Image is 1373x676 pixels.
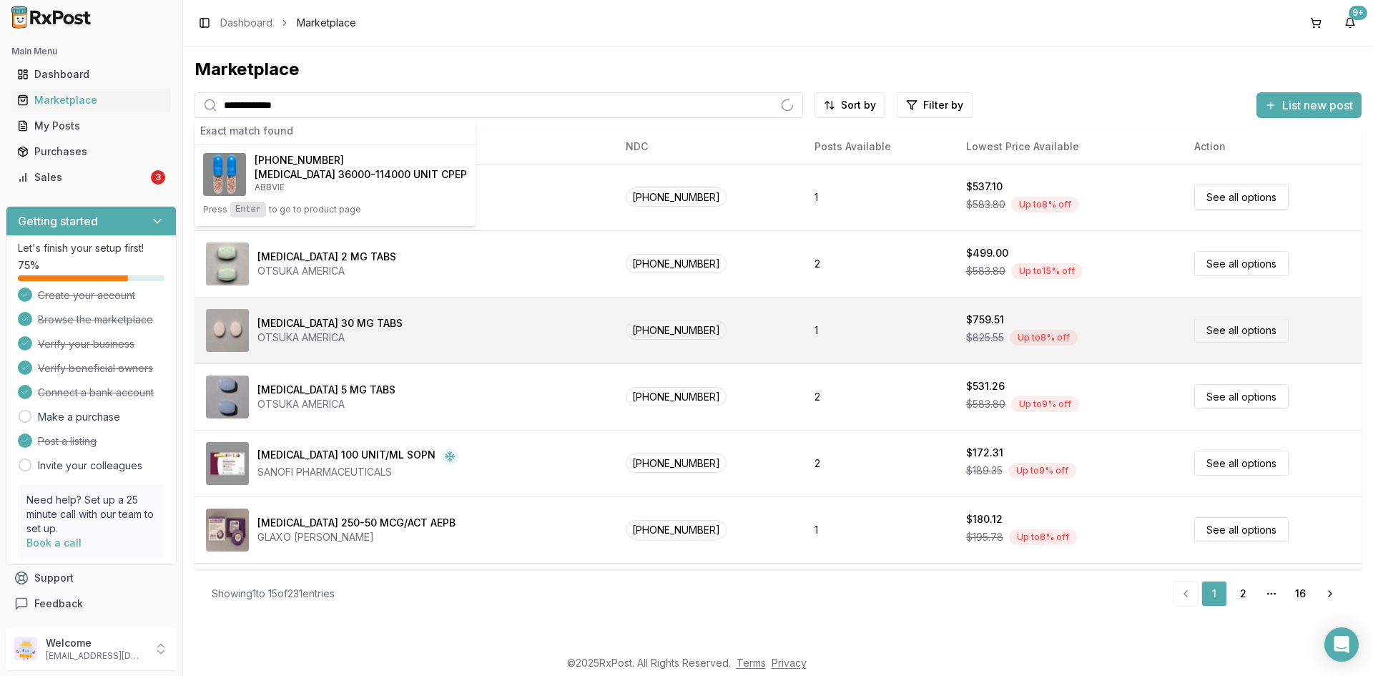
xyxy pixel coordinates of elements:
span: Browse the marketplace [38,313,153,327]
div: OTSUKA AMERICA [257,330,403,345]
img: Abilify 5 MG TABS [206,376,249,418]
span: [PHONE_NUMBER] [626,320,727,340]
span: [PHONE_NUMBER] [626,454,727,473]
span: $825.55 [966,330,1004,345]
a: Invite your colleagues [38,459,142,473]
div: Sales [17,170,148,185]
span: [PHONE_NUMBER] [626,387,727,406]
span: $195.78 [966,530,1003,544]
div: $759.51 [966,313,1004,327]
div: $499.00 [966,246,1008,260]
div: Dashboard [17,67,165,82]
span: to go to product page [269,204,361,215]
td: 2 [803,430,955,496]
p: [EMAIL_ADDRESS][DOMAIN_NAME] [46,650,145,662]
a: Book a call [26,537,82,549]
a: See all options [1194,451,1289,476]
button: Filter by [897,92,973,118]
div: $172.31 [966,446,1003,460]
nav: breadcrumb [220,16,356,30]
p: Let's finish your setup first! [18,241,164,255]
td: 2 [803,230,955,297]
div: Up to 9 % off [1008,463,1076,479]
h2: Main Menu [11,46,171,57]
div: $537.10 [966,180,1003,194]
span: Filter by [923,98,963,112]
div: $531.26 [966,379,1005,393]
img: User avatar [14,637,37,660]
div: Up to 8 % off [1011,197,1079,212]
button: List new post [1256,92,1362,118]
div: [MEDICAL_DATA] 5 MG TABS [257,383,395,397]
span: $189.35 [966,464,1003,478]
a: See all options [1194,318,1289,343]
span: 75 % [18,258,39,273]
span: Verify beneficial owners [38,361,153,376]
h4: [MEDICAL_DATA] 36000-114000 UNIT CPEP [255,167,467,182]
td: 1 [803,496,955,563]
div: Marketplace [195,58,1362,81]
div: [MEDICAL_DATA] 250-50 MCG/ACT AEPB [257,516,456,530]
div: Up to 9 % off [1011,396,1079,412]
img: RxPost Logo [6,6,97,29]
img: Abilify 2 MG TABS [206,243,249,285]
a: Purchases [11,139,171,165]
button: Purchases [6,140,177,163]
a: 2 [1230,581,1256,607]
p: Welcome [46,636,145,650]
div: Exact match found [195,118,476,144]
button: Dashboard [6,63,177,86]
div: [MEDICAL_DATA] 100 UNIT/ML SOPN [257,448,435,465]
a: Make a purchase [38,410,120,424]
div: [MEDICAL_DATA] 2 MG TABS [257,250,396,264]
nav: pagination [1173,581,1344,607]
button: My Posts [6,114,177,137]
button: Creon 36000-114000 UNIT CPEP[PHONE_NUMBER][MEDICAL_DATA] 36000-114000 UNIT CPEPABBVIEPressEnterto... [195,144,476,226]
a: List new post [1256,99,1362,114]
img: Creon 36000-114000 UNIT CPEP [203,153,246,196]
span: $583.80 [966,264,1005,278]
h3: Getting started [18,212,98,230]
a: See all options [1194,517,1289,542]
td: 2 [803,363,955,430]
img: Abilify 30 MG TABS [206,309,249,352]
button: Sort by [815,92,885,118]
td: 2 [803,563,955,630]
th: Lowest Price Available [955,129,1183,164]
div: GLAXO [PERSON_NAME] [257,530,456,544]
span: Verify your business [38,337,134,351]
span: $583.80 [966,397,1005,411]
td: 1 [803,297,955,363]
div: OTSUKA AMERICA [257,397,395,411]
a: 16 [1287,581,1313,607]
span: Connect a bank account [38,386,154,400]
a: 1 [1201,581,1227,607]
td: 1 [803,164,955,230]
p: ABBVIE [255,182,467,193]
p: Need help? Set up a 25 minute call with our team to set up. [26,493,156,536]
div: Purchases [17,144,165,159]
button: Feedback [6,591,177,617]
div: Showing 1 to 15 of 231 entries [212,587,335,601]
div: Up to 15 % off [1011,263,1083,279]
span: Feedback [34,597,83,611]
a: My Posts [11,113,171,139]
div: Open Intercom Messenger [1324,627,1359,662]
a: Marketplace [11,87,171,113]
th: Action [1183,129,1362,164]
button: Support [6,565,177,591]
div: SANOFI PHARMACEUTICALS [257,465,458,479]
img: Admelog SoloStar 100 UNIT/ML SOPN [206,442,249,485]
a: Terms [737,657,766,669]
div: Up to 8 % off [1010,330,1078,346]
th: NDC [614,129,803,164]
button: Sales3 [6,166,177,189]
a: Dashboard [11,62,171,87]
a: Sales3 [11,165,171,190]
span: $583.80 [966,197,1005,212]
div: Marketplace [17,93,165,107]
span: [PHONE_NUMBER] [626,187,727,207]
span: Sort by [841,98,876,112]
span: [PHONE_NUMBER] [626,254,727,273]
span: Create your account [38,288,135,303]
